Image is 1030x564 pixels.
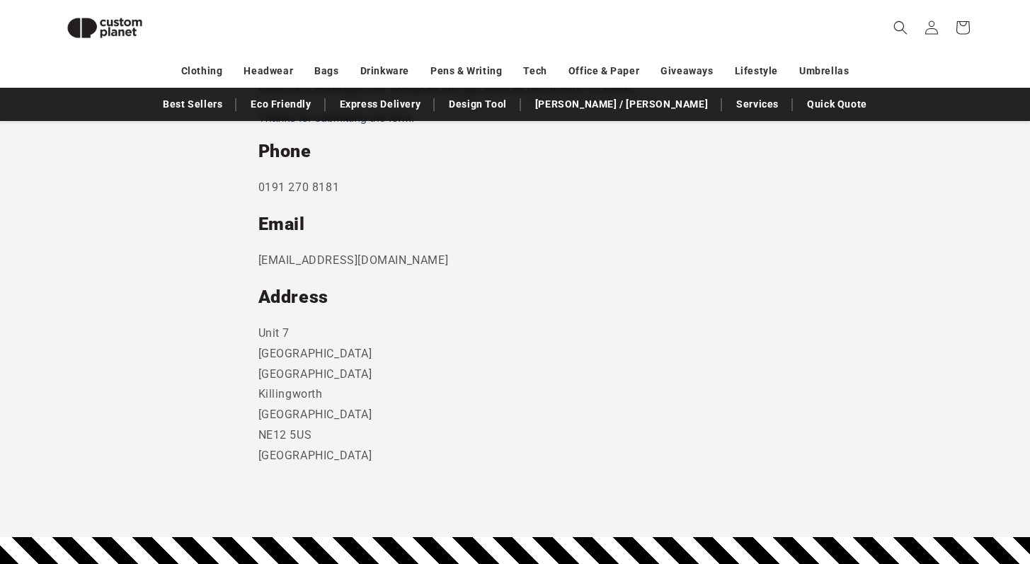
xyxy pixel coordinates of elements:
[523,59,547,84] a: Tech
[314,59,338,84] a: Bags
[660,59,713,84] a: Giveaways
[729,92,786,117] a: Services
[258,323,772,466] p: Unit 7 [GEOGRAPHIC_DATA] [GEOGRAPHIC_DATA] Killingworth [GEOGRAPHIC_DATA] NE12 5US [GEOGRAPHIC_DATA]
[258,286,772,309] h2: Address
[799,59,849,84] a: Umbrellas
[885,12,916,43] summary: Search
[258,140,772,163] h2: Phone
[360,59,409,84] a: Drinkware
[735,59,778,84] a: Lifestyle
[258,251,772,271] p: [EMAIL_ADDRESS][DOMAIN_NAME]
[528,92,715,117] a: [PERSON_NAME] / [PERSON_NAME]
[156,92,229,117] a: Best Sellers
[258,178,772,198] p: 0191 270 8181
[568,59,639,84] a: Office & Paper
[258,213,772,236] h2: Email
[787,411,1030,564] iframe: Chat Widget
[430,59,502,84] a: Pens & Writing
[244,59,293,84] a: Headwear
[800,92,874,117] a: Quick Quote
[181,59,223,84] a: Clothing
[244,92,318,117] a: Eco Friendly
[442,92,514,117] a: Design Tool
[333,92,428,117] a: Express Delivery
[55,6,154,50] img: Custom Planet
